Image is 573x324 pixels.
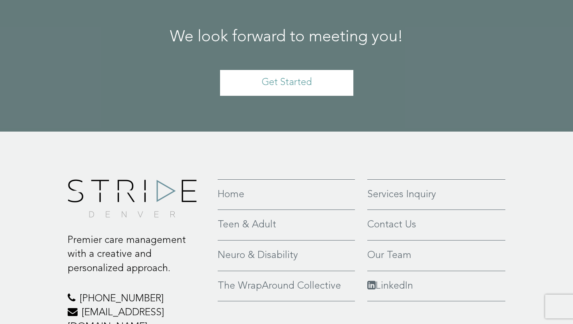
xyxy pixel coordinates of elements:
[20,29,553,46] h2: We look forward to meeting you!
[68,233,206,276] p: Premier care management with a creative and personalized approach.
[367,218,505,232] a: Contact Us
[68,179,197,217] img: footer-logo.png
[218,188,355,202] a: Home
[367,279,505,293] a: LinkedIn
[218,279,355,293] a: The WrapAround Collective
[218,218,355,232] a: Teen & Adult
[367,188,505,202] a: Services Inquiry
[367,248,505,263] a: Our Team
[220,70,353,96] a: Get Started
[218,248,355,263] a: Neuro & Disability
